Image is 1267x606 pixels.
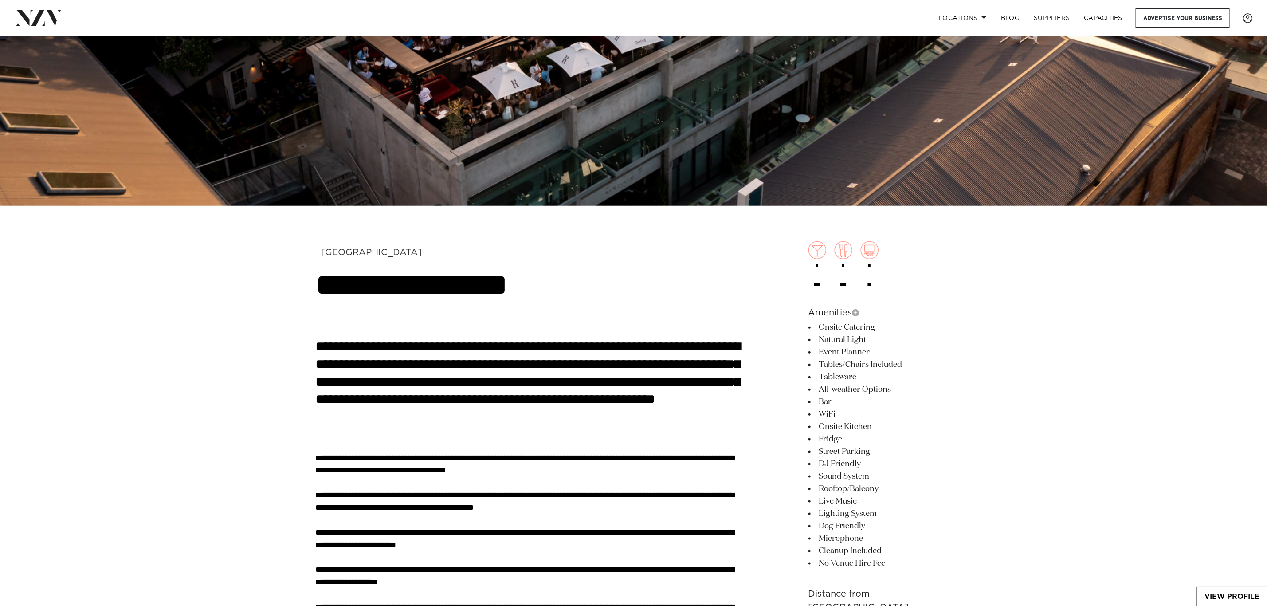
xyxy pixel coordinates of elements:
[808,346,953,358] li: Event Planner
[835,241,852,288] div: -
[14,10,63,26] img: nzv-logo.png
[808,396,953,408] li: Bar
[1136,8,1230,28] a: Advertise your business
[808,371,953,383] li: Tableware
[808,495,953,508] li: Live Music
[808,470,953,483] li: Sound System
[808,508,953,520] li: Lighting System
[808,433,953,445] li: Fridge
[808,458,953,470] li: DJ Friendly
[808,241,826,259] img: cocktail.png
[808,306,953,319] h6: Amenities
[932,8,994,28] a: Locations
[808,483,953,495] li: Rooftop/Balcony
[808,520,953,532] li: Dog Friendly
[808,532,953,545] li: Microphone
[808,383,953,396] li: All-weather Options
[861,241,879,259] img: theatre.png
[835,241,852,259] img: dining.png
[1077,8,1130,28] a: Capacities
[808,445,953,458] li: Street Parking
[808,321,953,334] li: Onsite Catering
[1197,587,1267,606] a: View Profile
[861,241,879,288] div: -
[808,545,953,557] li: Cleanup Included
[1027,8,1077,28] a: SUPPLIERS
[322,248,523,256] div: [GEOGRAPHIC_DATA]
[808,408,953,421] li: WiFi
[808,557,953,570] li: No Venue Hire Fee
[808,358,953,371] li: Tables/Chairs Included
[808,421,953,433] li: Onsite Kitchen
[994,8,1027,28] a: BLOG
[808,241,826,288] div: -
[808,334,953,346] li: Natural Light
